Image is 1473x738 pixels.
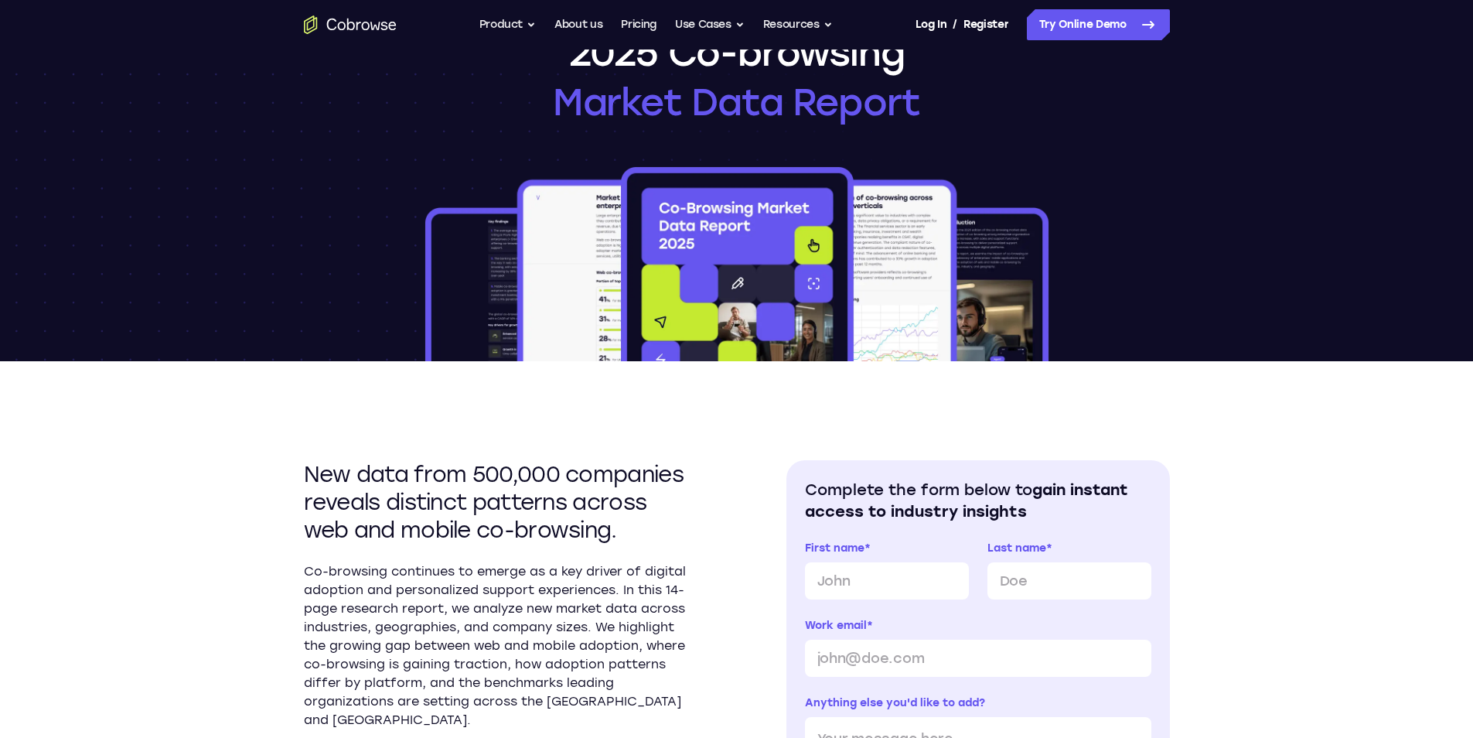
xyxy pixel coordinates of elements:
input: John [805,562,969,600]
a: Try Online Demo [1027,9,1170,40]
a: Register [963,9,1008,40]
a: Log In [916,9,946,40]
button: Resources [763,9,833,40]
img: 2025 Co-browsing Market Data Report [422,164,1052,361]
input: john@doe.com [805,640,1151,677]
span: Last name [987,542,1046,555]
span: gain instant access to industry insights [805,480,1128,521]
span: Anything else you'd like to add? [805,696,985,709]
span: First name [805,542,864,555]
span: Work email [805,619,867,632]
span: / [953,15,957,34]
span: Market Data Report [553,77,920,127]
button: Use Cases [675,9,745,40]
h1: 2025 Co-browsing [553,28,920,127]
h2: New data from 500,000 companies reveals distinct patterns across web and mobile co-browsing. [304,460,687,544]
a: Go to the home page [304,15,397,34]
a: Pricing [621,9,656,40]
p: Co-browsing continues to emerge as a key driver of digital adoption and personalized support expe... [304,562,687,729]
h2: Complete the form below to [805,479,1151,522]
button: Product [479,9,537,40]
input: Doe [987,562,1151,600]
a: About us [554,9,602,40]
